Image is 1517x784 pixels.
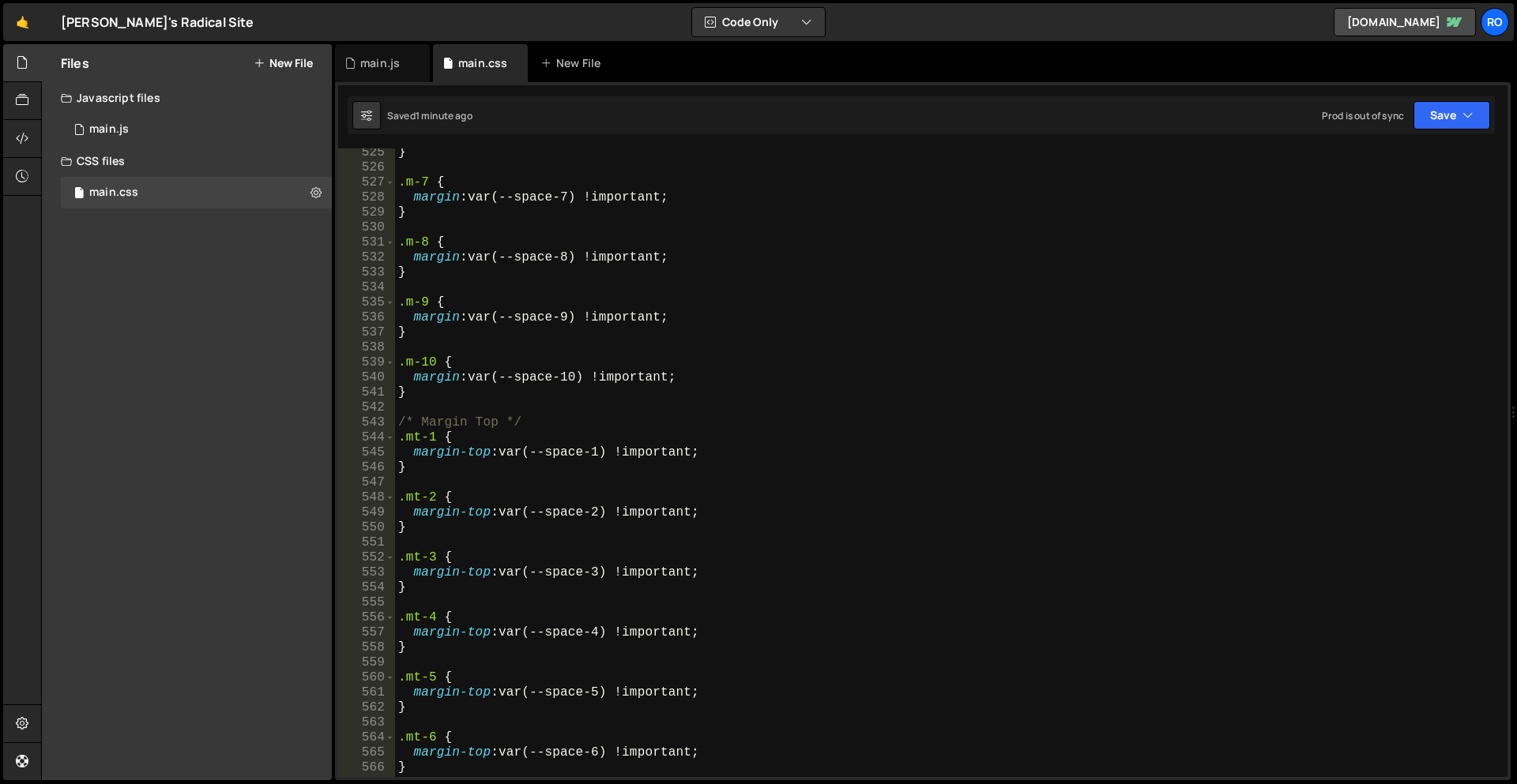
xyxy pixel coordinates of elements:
div: Prod is out of sync [1322,109,1404,122]
div: 562 [338,700,395,715]
h2: Files [61,54,89,72]
div: 553 [338,565,395,580]
div: 549 [338,505,395,520]
div: 530 [338,220,395,235]
div: 548 [338,490,395,505]
div: 552 [338,550,395,565]
div: 551 [338,535,395,550]
div: 529 [338,205,395,220]
div: 533 [338,265,395,280]
div: 536 [338,310,395,325]
div: 546 [338,460,395,475]
div: 542 [338,400,395,415]
div: 550 [338,520,395,535]
div: Javascript files [42,82,332,114]
div: 565 [338,745,395,760]
div: 540 [338,370,395,385]
div: 560 [338,670,395,685]
a: Ro [1481,8,1509,36]
div: [PERSON_NAME]'s Radical Site [61,13,254,32]
div: 554 [338,580,395,595]
button: Code Only [692,8,825,36]
div: 557 [338,625,395,640]
div: 526 [338,160,395,175]
div: 16726/45737.js [61,114,332,145]
div: 543 [338,415,395,430]
div: 16726/45739.css [61,177,332,208]
div: CSS files [42,145,332,177]
div: 538 [338,340,395,355]
div: 544 [338,430,395,445]
div: main.js [89,122,129,137]
div: 555 [338,595,395,610]
div: 556 [338,610,395,625]
button: Save [1413,101,1490,129]
a: [DOMAIN_NAME] [1334,8,1476,36]
div: 537 [338,325,395,340]
div: 561 [338,685,395,700]
div: 531 [338,235,395,250]
div: 545 [338,445,395,460]
div: 525 [338,145,395,160]
div: 528 [338,190,395,205]
div: 563 [338,715,395,730]
div: main.css [89,186,138,200]
div: 539 [338,355,395,370]
div: 527 [338,175,395,190]
div: 1 minute ago [416,109,472,122]
div: New File [540,55,607,71]
div: 534 [338,280,395,295]
a: 🤙 [3,3,42,41]
div: Saved [387,109,472,122]
div: 532 [338,250,395,265]
div: 566 [338,760,395,775]
div: 547 [338,475,395,490]
div: 564 [338,730,395,745]
div: 541 [338,385,395,400]
div: 558 [338,640,395,655]
div: main.css [458,55,507,71]
div: main.js [360,55,400,71]
button: New File [254,57,313,69]
div: 535 [338,295,395,310]
div: 559 [338,655,395,670]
